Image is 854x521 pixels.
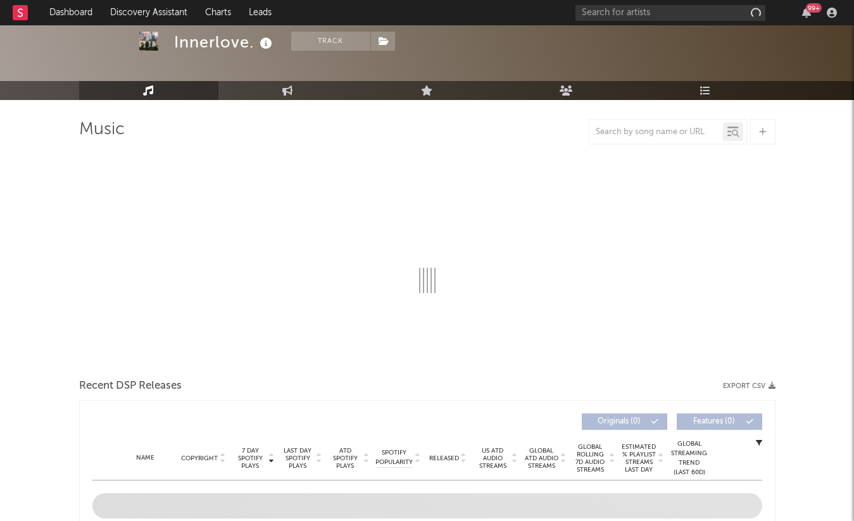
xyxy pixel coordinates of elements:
[677,413,762,430] button: Features(0)
[429,455,459,462] span: Released
[524,447,559,470] span: Global ATD Audio Streams
[589,127,723,137] input: Search by song name or URL
[281,447,315,470] span: Last Day Spotify Plays
[806,3,822,13] div: 99 +
[181,455,218,462] span: Copyright
[234,447,267,470] span: 7 Day Spotify Plays
[723,382,776,390] button: Export CSV
[118,453,174,463] div: Name
[475,447,510,470] span: US ATD Audio Streams
[670,439,708,477] div: Global Streaming Trend (Last 60D)
[802,8,811,18] button: 99+
[685,418,743,425] span: Features ( 0 )
[575,5,765,21] input: Search for artists
[291,32,370,51] button: Track
[573,443,608,474] span: Global Rolling 7D Audio Streams
[590,418,648,425] span: Originals ( 0 )
[582,413,667,430] button: Originals(0)
[79,379,182,394] span: Recent DSP Releases
[329,447,362,470] span: ATD Spotify Plays
[622,443,656,474] span: Estimated % Playlist Streams Last Day
[174,32,275,53] div: Innerlove.
[375,448,413,467] span: Spotify Popularity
